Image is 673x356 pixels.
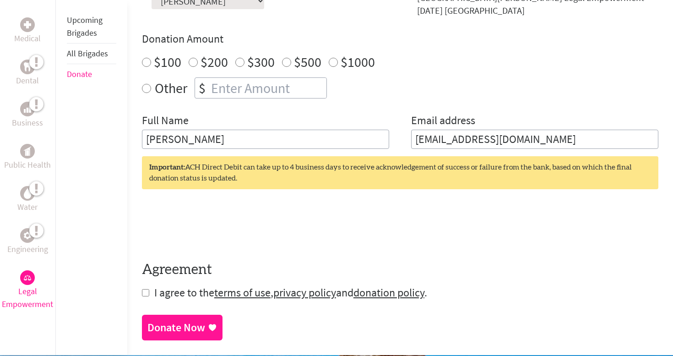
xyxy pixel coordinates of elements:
[154,53,181,71] label: $100
[20,102,35,116] div: Business
[209,78,326,98] input: Enter Amount
[2,270,54,311] a: Legal EmpowermentLegal Empowerment
[24,275,31,280] img: Legal Empowerment
[16,60,39,87] a: DentalDental
[142,262,658,278] h4: Agreement
[17,186,38,214] a: WaterWater
[142,32,658,46] h4: Donation Amount
[411,113,475,130] label: Email address
[142,130,389,149] input: Enter Full Name
[12,102,43,129] a: BusinessBusiness
[20,270,35,285] div: Legal Empowerment
[16,74,39,87] p: Dental
[2,285,54,311] p: Legal Empowerment
[341,53,375,71] label: $1000
[14,32,41,45] p: Medical
[20,144,35,159] div: Public Health
[17,201,38,214] p: Water
[154,285,427,300] span: I agree to the , and .
[201,53,228,71] label: $200
[4,144,51,171] a: Public HealthPublic Health
[4,159,51,171] p: Public Health
[67,69,92,79] a: Donate
[20,186,35,201] div: Water
[24,147,31,156] img: Public Health
[14,17,41,45] a: MedicalMedical
[20,60,35,74] div: Dental
[294,53,321,71] label: $500
[147,320,205,335] div: Donate Now
[142,208,281,243] iframe: reCAPTCHA
[20,17,35,32] div: Medical
[67,44,116,64] li: All Brigades
[67,10,116,44] li: Upcoming Brigades
[149,164,185,171] strong: Important:
[142,156,658,189] div: ACH Direct Debit can take up to 4 business days to receive acknowledgement of success or failure ...
[7,243,48,256] p: Engineering
[273,285,336,300] a: privacy policy
[24,21,31,28] img: Medical
[353,285,424,300] a: donation policy
[142,315,223,340] a: Donate Now
[195,78,209,98] div: $
[7,228,48,256] a: EngineeringEngineering
[247,53,275,71] label: $300
[155,77,187,99] label: Other
[67,48,108,59] a: All Brigades
[20,228,35,243] div: Engineering
[12,116,43,129] p: Business
[214,285,271,300] a: terms of use
[142,113,189,130] label: Full Name
[67,15,103,38] a: Upcoming Brigades
[24,188,31,199] img: Water
[24,63,31,71] img: Dental
[67,64,116,84] li: Donate
[411,130,658,149] input: Your Email
[24,232,31,239] img: Engineering
[24,105,31,113] img: Business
